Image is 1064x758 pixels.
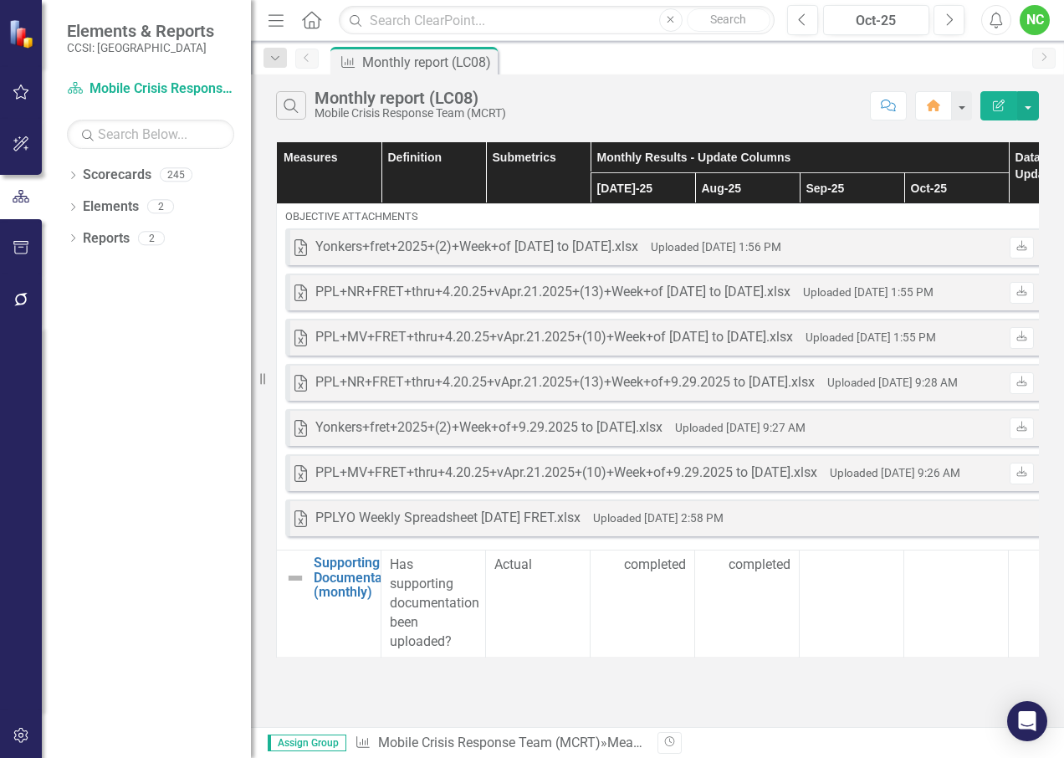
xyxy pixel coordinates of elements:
a: Mobile Crisis Response Team (MCRT) [67,79,234,99]
input: Search Below... [67,120,234,149]
small: CCSI: [GEOGRAPHIC_DATA] [67,41,214,54]
span: Search [710,13,746,26]
small: Uploaded [DATE] 9:26 AM [830,466,960,479]
img: ClearPoint Strategy [8,18,38,48]
div: » » [355,734,645,753]
div: Monthly report (LC08) [362,52,494,73]
div: Yonkers+fret+2025+(2)+Week+of+9.29.2025 to [DATE].xlsx [315,418,662,438]
div: Mobile Crisis Response Team (MCRT) [315,107,506,120]
button: Search [687,8,770,32]
td: Double-Click to Edit [591,551,695,657]
small: Uploaded [DATE] 1:56 PM [651,240,781,254]
td: Double-Click to Edit [695,551,800,657]
div: Oct-25 [829,11,923,31]
div: PPL+NR+FRET+thru+4.20.25+vApr.21.2025+(13)+Week+of [DATE] to [DATE].xlsx [315,283,790,302]
small: Uploaded [DATE] 9:27 AM [675,421,806,434]
td: Double-Click to Edit Right Click for Context Menu [277,551,381,657]
img: Not Defined [285,568,305,588]
button: NC [1020,5,1050,35]
div: 245 [160,168,192,182]
td: Double-Click to Edit [904,551,1009,657]
div: Yonkers+fret+2025+(2)+Week+of [DATE] to [DATE].xlsx [315,238,638,257]
a: Measures [607,735,665,750]
span: completed [729,556,790,575]
span: Elements & Reports [67,21,214,41]
a: Elements [83,197,139,217]
td: Double-Click to Edit [800,551,904,657]
td: Double-Click to Edit [381,551,486,657]
small: Uploaded [DATE] 9:28 AM [827,376,958,389]
span: Actual [494,556,581,575]
a: Scorecards [83,166,151,185]
small: Uploaded [DATE] 2:58 PM [593,511,724,525]
div: 2 [147,200,174,214]
a: Reports [83,229,130,248]
small: Uploaded [DATE] 1:55 PM [803,285,934,299]
div: PPLYO Weekly Spreadsheet [DATE] FRET.xlsx [315,509,581,528]
div: PPL+MV+FRET+thru+4.20.25+vApr.21.2025+(10)+Week+of [DATE] to [DATE].xlsx [315,328,793,347]
small: Uploaded [DATE] 1:55 PM [806,330,936,344]
div: 2 [138,231,165,245]
a: Supporting Documentation (monthly) [314,556,405,600]
span: Assign Group [268,735,346,751]
div: Open Intercom Messenger [1007,701,1047,741]
p: Has supporting documentation been uploaded? [390,556,477,651]
div: PPL+NR+FRET+thru+4.20.25+vApr.21.2025+(13)+Week+of+9.29.2025 to [DATE].xlsx [315,373,815,392]
button: Oct-25 [823,5,929,35]
span: objective [285,210,342,223]
a: Mobile Crisis Response Team (MCRT) [378,735,601,750]
input: Search ClearPoint... [339,6,775,35]
div: Monthly report (LC08) [315,89,506,107]
div: PPL+MV+FRET+thru+4.20.25+vApr.21.2025+(10)+Week+of+9.29.2025 to [DATE].xlsx [315,464,817,483]
span: completed [624,556,686,575]
td: Double-Click to Edit [486,551,591,657]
